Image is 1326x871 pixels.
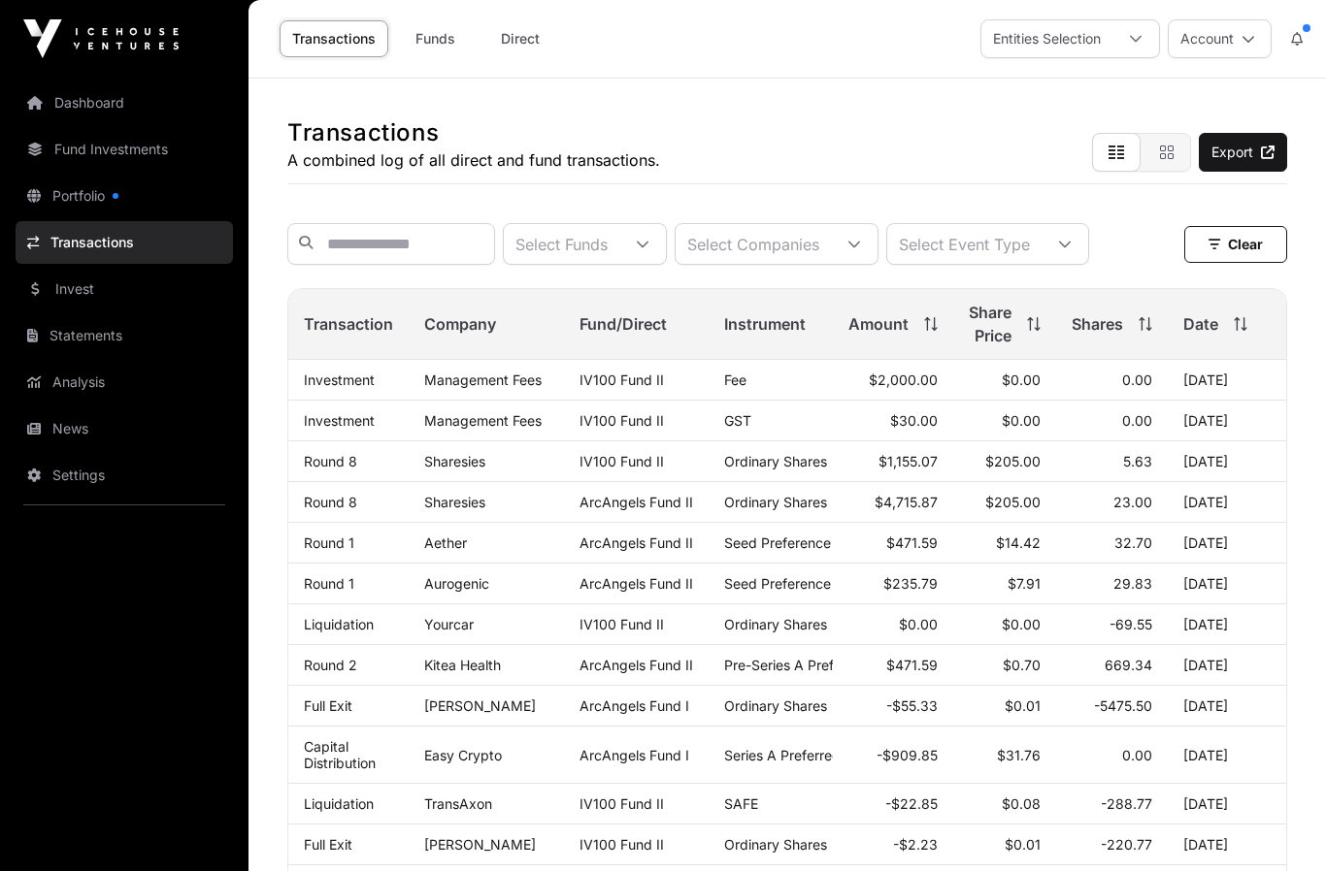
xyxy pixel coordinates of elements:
[1110,616,1152,632] span: -69.55
[16,454,233,497] a: Settings
[16,407,233,450] a: News
[1168,564,1286,604] td: [DATE]
[985,453,1041,469] span: $205.00
[724,575,878,592] span: Seed Preference Shares
[304,534,354,551] a: Round 1
[1008,575,1041,592] span: $7.91
[424,616,474,632] a: Yourcar
[996,534,1041,551] span: $14.42
[887,224,1042,264] div: Select Event Type
[724,312,806,336] span: Instrument
[580,836,664,853] a: IV100 Fund II
[424,747,502,763] a: Easy Crypto
[424,836,536,853] a: [PERSON_NAME]
[580,412,664,429] a: IV100 Fund II
[287,117,660,148] h1: Transactions
[1168,19,1272,58] button: Account
[1168,523,1286,564] td: [DATE]
[833,726,953,784] td: -$909.85
[833,645,953,686] td: $471.59
[724,747,881,763] span: Series A Preferred Share
[424,575,489,592] a: Aurogenic
[304,738,376,771] a: Capital Distribution
[1005,836,1041,853] span: $0.01
[304,575,354,592] a: Round 1
[580,534,693,551] a: ArcAngels Fund II
[304,453,357,469] a: Round 8
[580,575,693,592] a: ArcAngels Fund II
[1229,778,1326,871] iframe: Chat Widget
[833,564,953,604] td: $235.79
[424,412,548,429] p: Management Fees
[424,371,548,388] p: Management Fees
[23,19,179,58] img: Icehouse Ventures Logo
[1005,697,1041,714] span: $0.01
[724,412,751,429] span: GST
[580,371,664,388] a: IV100 Fund II
[1114,534,1152,551] span: 32.70
[676,224,831,264] div: Select Companies
[1122,412,1152,429] span: 0.00
[833,482,953,523] td: $4,715.87
[833,686,953,726] td: -$55.33
[724,371,746,388] span: Fee
[724,697,827,714] span: Ordinary Shares
[1168,784,1286,824] td: [DATE]
[424,312,496,336] span: Company
[1168,360,1286,401] td: [DATE]
[848,312,909,336] span: Amount
[1168,824,1286,865] td: [DATE]
[985,494,1041,510] span: $205.00
[424,697,536,714] a: [PERSON_NAME]
[16,314,233,357] a: Statements
[1101,836,1152,853] span: -220.77
[724,836,827,853] span: Ordinary Shares
[16,175,233,217] a: Portfolio
[504,224,619,264] div: Select Funds
[580,312,667,336] span: Fund/Direct
[1002,616,1041,632] span: $0.00
[997,747,1041,763] span: $31.76
[1002,795,1041,812] span: $0.08
[16,268,233,310] a: Invest
[1168,645,1286,686] td: [DATE]
[1101,795,1152,812] span: -288.77
[1122,747,1152,763] span: 0.00
[1168,604,1286,645] td: [DATE]
[580,697,689,714] a: ArcAngels Fund I
[724,453,827,469] span: Ordinary Shares
[1168,482,1286,523] td: [DATE]
[969,301,1011,347] span: Share Price
[724,657,925,673] span: Pre-Series A Preference Shares
[304,836,352,853] a: Full Exit
[1183,312,1218,336] span: Date
[304,494,357,510] a: Round 8
[1105,657,1152,673] span: 669.34
[580,747,689,763] a: ArcAngels Fund I
[396,20,474,57] a: Funds
[580,494,693,510] a: ArcAngels Fund II
[287,148,660,172] p: A combined log of all direct and fund transactions.
[16,221,233,264] a: Transactions
[580,657,693,673] a: ArcAngels Fund II
[724,795,758,812] span: SAFE
[1168,401,1286,441] td: [DATE]
[424,795,492,812] a: TransAxon
[833,441,953,482] td: $1,155.07
[1072,312,1123,336] span: Shares
[833,523,953,564] td: $471.59
[424,657,501,673] a: Kitea Health
[16,361,233,403] a: Analysis
[280,20,388,57] a: Transactions
[481,20,559,57] a: Direct
[304,657,357,673] a: Round 2
[724,494,827,510] span: Ordinary Shares
[833,604,953,645] td: $0.00
[1123,453,1152,469] span: 5.63
[981,20,1112,57] div: Entities Selection
[1094,697,1152,714] span: -5475.50
[304,795,374,812] a: Liquidation
[424,453,485,469] a: Sharesies
[1122,371,1152,388] span: 0.00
